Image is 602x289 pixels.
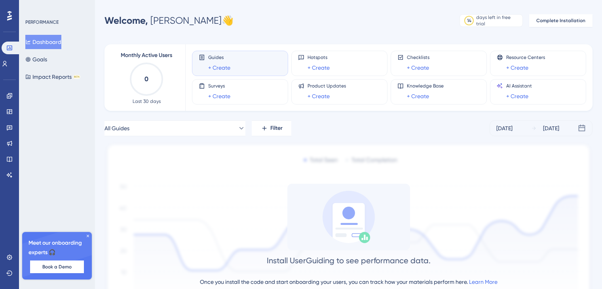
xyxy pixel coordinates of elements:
[469,279,498,285] a: Learn More
[407,83,444,89] span: Knowledge Base
[270,124,283,133] span: Filter
[252,120,291,136] button: Filter
[543,124,559,133] div: [DATE]
[308,63,330,72] a: + Create
[308,54,330,61] span: Hotspots
[536,17,585,24] span: Complete Installation
[42,264,72,270] span: Book a Demo
[476,14,520,27] div: days left in free trial
[25,19,59,25] div: PERFORMANCE
[496,124,513,133] div: [DATE]
[25,70,80,84] button: Impact ReportsBETA
[208,91,230,101] a: + Create
[407,63,429,72] a: + Create
[529,14,593,27] button: Complete Installation
[30,260,84,273] button: Book a Demo
[208,83,230,89] span: Surveys
[506,91,528,101] a: + Create
[104,120,245,136] button: All Guides
[104,14,234,27] div: [PERSON_NAME] 👋
[208,63,230,72] a: + Create
[104,15,148,26] span: Welcome,
[506,54,545,61] span: Resource Centers
[121,51,172,60] span: Monthly Active Users
[28,238,85,257] span: Meet our onboarding experts 🎧
[506,63,528,72] a: + Create
[407,54,429,61] span: Checklists
[144,75,148,83] text: 0
[200,277,498,287] div: Once you install the code and start onboarding your users, you can track how your materials perfo...
[308,91,330,101] a: + Create
[73,75,80,79] div: BETA
[467,17,471,24] div: 14
[25,52,47,67] button: Goals
[506,83,532,89] span: AI Assistant
[267,255,431,266] div: Install UserGuiding to see performance data.
[25,35,61,49] button: Dashboard
[308,83,346,89] span: Product Updates
[407,91,429,101] a: + Create
[208,54,230,61] span: Guides
[133,98,161,105] span: Last 30 days
[104,124,129,133] span: All Guides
